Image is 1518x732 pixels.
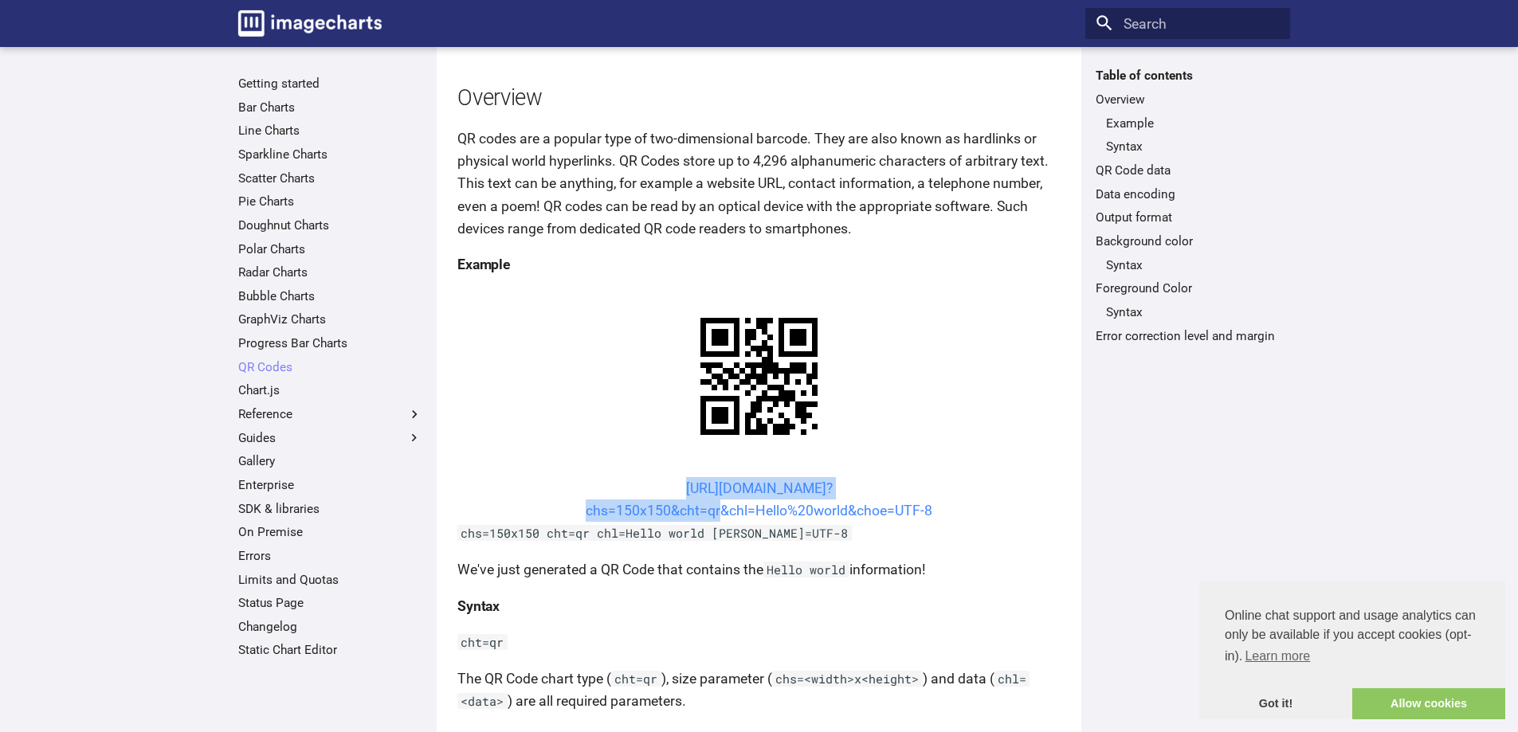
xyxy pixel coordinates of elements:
label: Guides [238,430,422,446]
a: QR Codes [238,359,422,375]
h2: Overview [457,83,1061,114]
input: Search [1085,8,1290,40]
a: Bubble Charts [238,288,422,304]
p: The QR Code chart type ( ), size parameter ( ) and data ( ) are all required parameters. [457,667,1061,712]
a: Scatter Charts [238,170,422,186]
a: Changelog [238,619,422,635]
a: Bar Charts [238,100,422,115]
a: Static Chart Editor [238,642,422,658]
a: Background color [1096,233,1280,249]
a: Progress Bar Charts [238,335,422,351]
a: Status Page [238,595,422,611]
a: Overview [1096,92,1280,108]
p: We've just generated a QR Code that contains the information! [457,558,1061,581]
a: Image-Charts documentation [231,3,389,43]
a: Output format [1096,209,1280,225]
a: Chart.js [238,382,422,398]
a: Example [1106,115,1280,131]
a: Getting started [238,76,422,92]
h4: Syntax [457,595,1061,617]
a: allow cookies [1352,688,1505,720]
a: Pie Charts [238,194,422,209]
a: Polar Charts [238,241,422,257]
a: Syntax [1106,304,1280,320]
code: chs=<width>x<height> [772,671,923,687]
a: Data encoding [1096,186,1280,202]
a: Foreground Color [1096,280,1280,296]
div: cookieconsent [1199,581,1505,719]
label: Table of contents [1085,68,1290,84]
a: Gallery [238,453,422,469]
a: dismiss cookie message [1199,688,1352,720]
a: Doughnut Charts [238,217,422,233]
a: Enterprise [238,477,422,493]
a: QR Code data [1096,162,1280,178]
a: [URL][DOMAIN_NAME]?chs=150x150&cht=qr&chl=Hello%20world&choe=UTF-8 [586,480,932,519]
span: Online chat support and usage analytics can only be available if you accept cookies (opt-in). [1225,606,1480,668]
code: cht=qr [611,671,661,687]
a: Syntax [1106,257,1280,273]
a: Radar Charts [238,264,422,280]
h4: Example [457,253,1061,276]
a: learn more about cookies [1242,644,1312,668]
a: Line Charts [238,123,422,139]
code: cht=qr [457,634,508,650]
label: Reference [238,406,422,422]
a: Errors [238,548,422,564]
a: Syntax [1106,139,1280,155]
a: On Premise [238,524,422,540]
a: GraphViz Charts [238,311,422,327]
p: QR codes are a popular type of two-dimensional barcode. They are also known as hardlinks or physi... [457,127,1061,240]
nav: Background color [1096,257,1280,273]
img: chart [673,290,845,463]
a: Limits and Quotas [238,572,422,588]
a: Sparkline Charts [238,147,422,162]
nav: Foreground Color [1096,304,1280,320]
nav: Overview [1096,115,1280,155]
code: chs=150x150 cht=qr chl=Hello world [PERSON_NAME]=UTF-8 [457,525,852,541]
nav: Table of contents [1085,68,1290,343]
a: Error correction level and margin [1096,328,1280,344]
img: logo [238,10,382,37]
code: Hello world [763,562,849,577]
a: SDK & libraries [238,501,422,517]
